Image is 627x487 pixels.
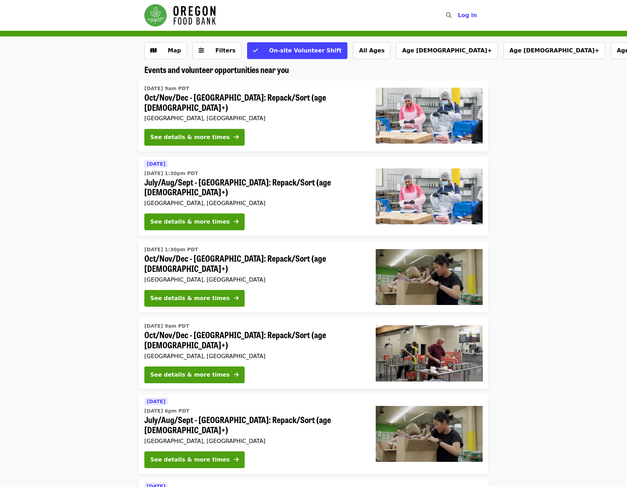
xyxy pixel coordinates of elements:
[144,115,365,122] div: [GEOGRAPHIC_DATA], [GEOGRAPHIC_DATA]
[396,42,498,59] button: Age [DEMOGRAPHIC_DATA]+
[199,47,204,54] i: sliders-h icon
[144,330,365,350] span: Oct/Nov/Dec - [GEOGRAPHIC_DATA]: Repack/Sort (age [DEMOGRAPHIC_DATA]+)
[144,42,187,59] button: Show map view
[452,8,483,22] button: Log in
[144,85,189,92] time: [DATE] 9am PDT
[376,325,483,381] img: Oct/Nov/Dec - Portland: Repack/Sort (age 16+) organized by Oregon Food Bank
[144,407,189,415] time: [DATE] 6pm PDT
[144,177,365,197] span: July/Aug/Sept - [GEOGRAPHIC_DATA]: Repack/Sort (age [DEMOGRAPHIC_DATA]+)
[269,47,341,54] span: On-site Volunteer Shift
[144,170,198,177] time: [DATE] 1:30pm PDT
[193,42,242,59] button: Filters (0 selected)
[150,294,230,303] div: See details & more times
[376,249,483,305] img: Oct/Nov/Dec - Portland: Repack/Sort (age 8+) organized by Oregon Food Bank
[139,157,488,236] a: See details for "July/Aug/Sept - Beaverton: Repack/Sort (age 10+)"
[144,353,365,359] div: [GEOGRAPHIC_DATA], [GEOGRAPHIC_DATA]
[144,276,365,283] div: [GEOGRAPHIC_DATA], [GEOGRAPHIC_DATA]
[144,438,365,444] div: [GEOGRAPHIC_DATA], [GEOGRAPHIC_DATA]
[234,456,239,463] i: arrow-right icon
[253,47,258,54] i: check icon
[150,456,230,464] div: See details & more times
[144,129,245,146] button: See details & more times
[150,47,157,54] i: map icon
[215,47,236,54] span: Filters
[139,241,488,312] a: See details for "Oct/Nov/Dec - Portland: Repack/Sort (age 8+)"
[234,134,239,140] i: arrow-right icon
[147,161,165,167] span: [DATE]
[234,218,239,225] i: arrow-right icon
[144,451,245,468] button: See details & more times
[150,218,230,226] div: See details & more times
[234,371,239,378] i: arrow-right icon
[139,394,488,474] a: See details for "July/Aug/Sept - Portland: Repack/Sort (age 8+)"
[144,253,365,274] span: Oct/Nov/Dec - [GEOGRAPHIC_DATA]: Repack/Sort (age [DEMOGRAPHIC_DATA]+)
[234,295,239,301] i: arrow-right icon
[247,42,347,59] button: On-site Volunteer Shift
[446,12,452,19] i: search icon
[376,168,483,224] img: July/Aug/Sept - Beaverton: Repack/Sort (age 10+) organized by Oregon Food Bank
[144,63,289,75] span: Events and volunteer opportunities near you
[144,290,245,307] button: See details & more times
[456,7,461,24] input: Search
[144,92,365,112] span: Oct/Nov/Dec - [GEOGRAPHIC_DATA]: Repack/Sort (age [DEMOGRAPHIC_DATA]+)
[144,322,189,330] time: [DATE] 9am PDT
[139,318,488,389] a: See details for "Oct/Nov/Dec - Portland: Repack/Sort (age 16+)"
[144,4,216,27] img: Oregon Food Bank - Home
[150,133,230,141] div: See details & more times
[144,366,245,383] button: See details & more times
[376,88,483,144] img: Oct/Nov/Dec - Beaverton: Repack/Sort (age 10+) organized by Oregon Food Bank
[376,406,483,462] img: July/Aug/Sept - Portland: Repack/Sort (age 8+) organized by Oregon Food Bank
[150,371,230,379] div: See details & more times
[353,42,390,59] button: All Ages
[147,399,165,404] span: [DATE]
[458,12,477,19] span: Log in
[504,42,605,59] button: Age [DEMOGRAPHIC_DATA]+
[139,80,488,151] a: See details for "Oct/Nov/Dec - Beaverton: Repack/Sort (age 10+)"
[144,213,245,230] button: See details & more times
[144,246,198,253] time: [DATE] 1:30pm PDT
[168,47,181,54] span: Map
[144,200,365,206] div: [GEOGRAPHIC_DATA], [GEOGRAPHIC_DATA]
[144,415,365,435] span: July/Aug/Sept - [GEOGRAPHIC_DATA]: Repack/Sort (age [DEMOGRAPHIC_DATA]+)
